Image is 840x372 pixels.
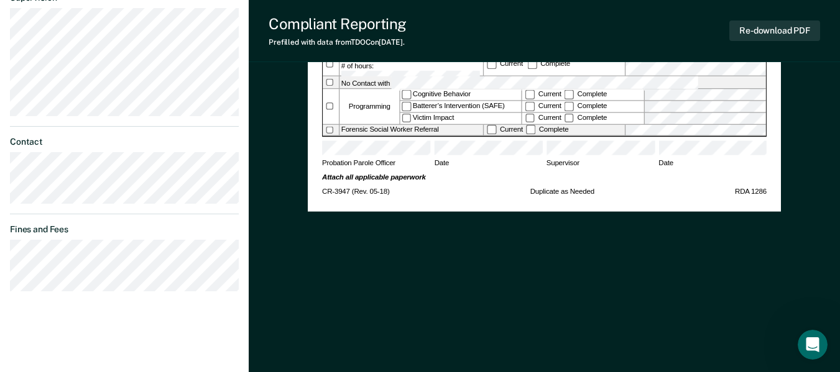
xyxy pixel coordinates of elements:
span: RDA 1286 [735,188,767,197]
label: Complete [563,102,608,110]
input: Current [487,60,496,69]
label: Batterer’s Intervention (SAFE) [400,101,522,112]
input: Current [525,90,535,99]
span: Supervisor [547,159,655,173]
span: Probation Parole Officer [322,159,430,173]
input: Current [487,125,496,135]
iframe: Intercom live chat [798,330,828,360]
div: Compliant Reporting [269,15,407,33]
div: Community Service Work # of hours: [339,52,483,76]
label: Current [486,60,525,68]
label: Current [524,90,563,98]
label: Victim Impact [400,113,522,124]
input: Complete [565,102,574,111]
label: No Contact with [339,77,765,89]
label: Current [524,114,563,122]
input: Complete [528,60,537,69]
span: Date [435,159,543,173]
div: Forensic Social Worker Referral [339,125,483,136]
div: Prefilled with data from TDOC on [DATE] . [269,38,407,47]
label: Complete [563,90,608,98]
div: Complete [526,60,571,68]
label: Complete [563,114,608,122]
label: Current [524,102,563,110]
span: Duplicate as Needed [530,188,594,197]
input: Batterer’s Intervention (SAFE) [402,102,411,111]
input: Current [525,114,535,123]
input: Current [525,102,535,111]
dt: Contact [10,137,239,147]
input: Victim Impact [402,114,411,123]
label: Current [486,125,525,134]
label: Cognitive Behavior [400,89,522,101]
label: Complete [525,125,570,134]
input: Cognitive Behavior [402,90,411,99]
span: CR-3947 (Rev. 05-18) [322,188,389,197]
span: Date [658,159,767,173]
input: Complete [565,114,574,123]
strong: Attach all applicable paperwork [322,174,426,182]
button: Re-download PDF [729,20,820,41]
dt: Fines and Fees [10,224,239,235]
input: Complete [565,90,574,99]
input: Complete [526,125,535,135]
input: No Contact with [392,77,698,91]
div: Programming [339,89,399,124]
